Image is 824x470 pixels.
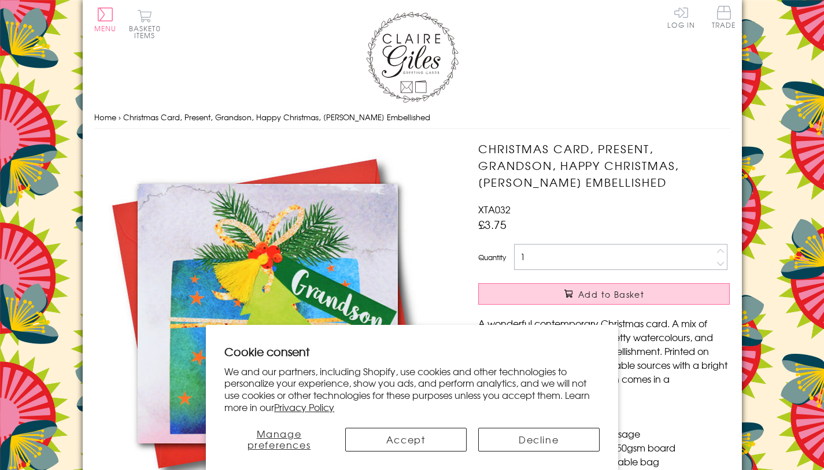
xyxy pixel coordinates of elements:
[224,428,333,452] button: Manage preferences
[247,427,311,452] span: Manage preferences
[478,283,730,305] button: Add to Basket
[478,140,730,190] h1: Christmas Card, Present, Grandson, Happy Christmas, [PERSON_NAME] Embellished
[129,9,161,39] button: Basket0 items
[667,6,695,28] a: Log In
[94,106,730,129] nav: breadcrumbs
[478,428,600,452] button: Decline
[224,365,600,413] p: We and our partners, including Shopify, use cookies and other technologies to personalize your ex...
[94,8,117,32] button: Menu
[224,343,600,360] h2: Cookie consent
[366,12,459,103] img: Claire Giles Greetings Cards
[578,288,644,300] span: Add to Basket
[478,216,507,232] span: £3.75
[94,23,117,34] span: Menu
[478,316,730,399] p: A wonderful contemporary Christmas card. A mix of bright [PERSON_NAME] and pretty watercolours, a...
[478,202,511,216] span: XTA032
[274,400,334,414] a: Privacy Policy
[712,6,736,31] a: Trade
[123,112,430,123] span: Christmas Card, Present, Grandson, Happy Christmas, [PERSON_NAME] Embellished
[94,112,116,123] a: Home
[119,112,121,123] span: ›
[712,6,736,28] span: Trade
[478,252,506,262] label: Quantity
[134,23,161,40] span: 0 items
[345,428,467,452] button: Accept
